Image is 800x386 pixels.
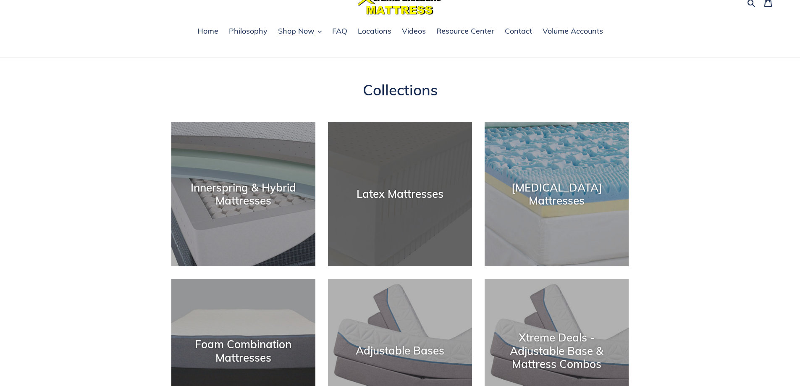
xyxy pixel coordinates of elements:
div: Innerspring & Hybrid Mattresses [171,181,315,207]
span: Contact [505,26,532,36]
a: Latex Mattresses [328,122,472,266]
span: Home [197,26,218,36]
span: Philosophy [229,26,268,36]
a: Volume Accounts [538,25,607,38]
a: Innerspring & Hybrid Mattresses [171,122,315,266]
div: Foam Combination Mattresses [171,338,315,364]
a: Philosophy [225,25,272,38]
div: Adjustable Bases [328,344,472,357]
a: Contact [501,25,536,38]
div: Xtreme Deals - Adjustable Base & Mattress Combos [485,331,629,371]
a: FAQ [328,25,351,38]
span: Resource Center [436,26,494,36]
span: Volume Accounts [543,26,603,36]
div: [MEDICAL_DATA] Mattresses [485,181,629,207]
div: Latex Mattresses [328,188,472,201]
a: [MEDICAL_DATA] Mattresses [485,122,629,266]
span: FAQ [332,26,347,36]
span: Locations [358,26,391,36]
h1: Collections [171,81,629,99]
span: Shop Now [278,26,315,36]
span: Videos [402,26,426,36]
a: Resource Center [432,25,498,38]
button: Shop Now [274,25,326,38]
a: Videos [398,25,430,38]
a: Home [193,25,223,38]
a: Locations [354,25,396,38]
